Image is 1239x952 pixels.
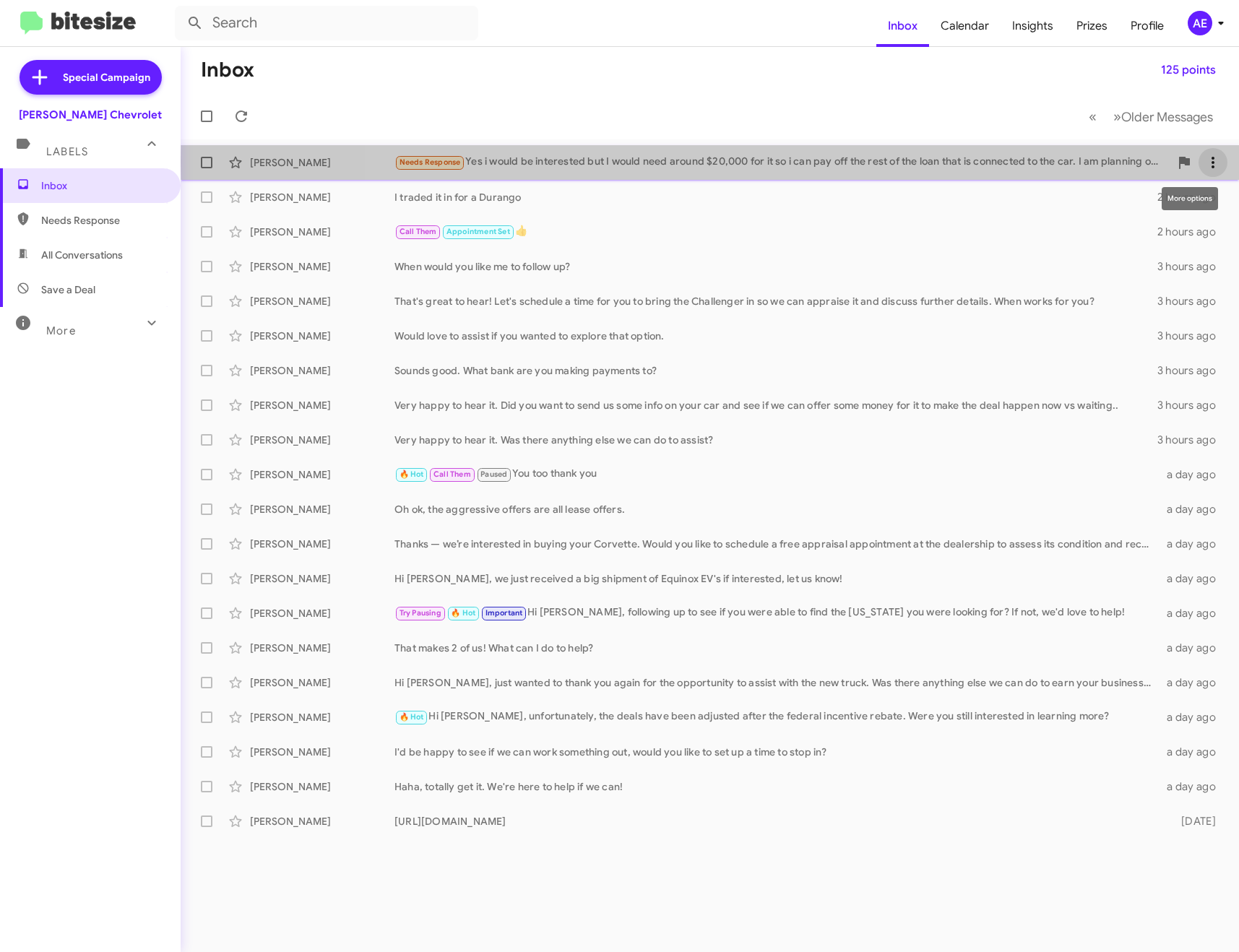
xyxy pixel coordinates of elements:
[400,712,424,722] span: 🔥 Hot
[250,294,394,308] div: [PERSON_NAME]
[394,294,1157,308] div: That's great to hear! Let's schedule a time for you to bring the Challenger in so we can appraise...
[250,606,394,620] div: [PERSON_NAME]
[394,154,1170,170] div: Yes i would be interested but I would need around $20,000 for it so i can pay off the rest of the...
[250,745,394,759] div: [PERSON_NAME]
[1157,225,1227,239] div: 2 hours ago
[250,259,394,274] div: [PERSON_NAME]
[394,466,1160,483] div: You too thank you
[250,363,394,378] div: [PERSON_NAME]
[250,502,394,516] div: [PERSON_NAME]
[1157,259,1227,274] div: 3 hours ago
[446,227,510,236] span: Appointment Set
[929,5,1001,47] a: Calendar
[1065,5,1119,47] a: Prizes
[394,363,1157,378] div: Sounds good. What bank are you making payments to?
[250,155,394,170] div: [PERSON_NAME]
[46,145,88,158] span: Labels
[394,709,1160,725] div: Hi [PERSON_NAME], unfortunately, the deals have been adjusted after the federal incentive rebate....
[46,324,76,337] span: More
[19,108,162,122] div: [PERSON_NAME] Chevrolet
[1149,57,1227,83] button: 125 points
[400,157,461,167] span: Needs Response
[394,605,1160,621] div: Hi [PERSON_NAME], following up to see if you were able to find the [US_STATE] you were looking fo...
[1160,537,1227,551] div: a day ago
[400,608,441,618] span: Try Pausing
[1188,11,1212,35] div: AE
[1157,363,1227,378] div: 3 hours ago
[250,433,394,447] div: [PERSON_NAME]
[250,641,394,655] div: [PERSON_NAME]
[1157,398,1227,412] div: 3 hours ago
[250,537,394,551] div: [PERSON_NAME]
[394,502,1160,516] div: Oh ok, the aggressive offers are all lease offers.
[876,5,929,47] a: Inbox
[400,227,437,236] span: Call Them
[480,469,507,479] span: Paused
[1160,814,1227,828] div: [DATE]
[451,608,475,618] span: 🔥 Hot
[1157,294,1227,308] div: 3 hours ago
[1160,710,1227,724] div: a day ago
[1162,187,1218,210] div: More options
[433,469,471,479] span: Call Them
[250,467,394,482] div: [PERSON_NAME]
[1160,571,1227,586] div: a day ago
[1119,5,1175,47] a: Profile
[1160,779,1227,794] div: a day ago
[400,469,424,479] span: 🔥 Hot
[250,779,394,794] div: [PERSON_NAME]
[250,329,394,343] div: [PERSON_NAME]
[1157,433,1227,447] div: 3 hours ago
[1157,329,1227,343] div: 3 hours ago
[1175,11,1223,35] button: AE
[1160,745,1227,759] div: a day ago
[1080,102,1105,131] button: Previous
[1113,108,1121,126] span: »
[394,190,1157,204] div: I traded it in for a Durango
[1081,102,1222,131] nav: Page navigation example
[1121,109,1213,125] span: Older Messages
[394,745,1160,759] div: I'd be happy to see if we can work something out, would you like to set up a time to stop in?
[394,641,1160,655] div: That makes 2 of us! What can I do to help?
[175,6,478,40] input: Search
[1160,641,1227,655] div: a day ago
[1160,502,1227,516] div: a day ago
[394,814,1160,828] div: [URL][DOMAIN_NAME]
[201,59,254,82] h1: Inbox
[394,779,1160,794] div: Haha, totally get it. We're here to help if we can!
[41,213,164,228] span: Needs Response
[250,225,394,239] div: [PERSON_NAME]
[394,571,1160,586] div: Hi [PERSON_NAME], we just received a big shipment of Equinox EV's if interested, let us know!
[394,537,1160,551] div: Thanks — we’re interested in buying your Corvette. Would you like to schedule a free appraisal ap...
[250,190,394,204] div: [PERSON_NAME]
[394,259,1157,274] div: When would you like me to follow up?
[394,329,1157,343] div: Would love to assist if you wanted to explore that option.
[250,398,394,412] div: [PERSON_NAME]
[1089,108,1097,126] span: «
[1001,5,1065,47] a: Insights
[41,248,123,262] span: All Conversations
[250,675,394,690] div: [PERSON_NAME]
[394,675,1160,690] div: Hi [PERSON_NAME], just wanted to thank you again for the opportunity to assist with the new truck...
[394,223,1157,240] div: 👍
[394,433,1157,447] div: Very happy to hear it. Was there anything else we can do to assist?
[1161,57,1216,83] span: 125 points
[1105,102,1222,131] button: Next
[41,282,95,297] span: Save a Deal
[1160,467,1227,482] div: a day ago
[20,60,162,95] a: Special Campaign
[394,398,1157,412] div: Very happy to hear it. Did you want to send us some info on your car and see if we can offer some...
[63,70,150,85] span: Special Campaign
[250,814,394,828] div: [PERSON_NAME]
[485,608,523,618] span: Important
[41,178,164,193] span: Inbox
[250,571,394,586] div: [PERSON_NAME]
[1160,606,1227,620] div: a day ago
[250,710,394,724] div: [PERSON_NAME]
[1160,675,1227,690] div: a day ago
